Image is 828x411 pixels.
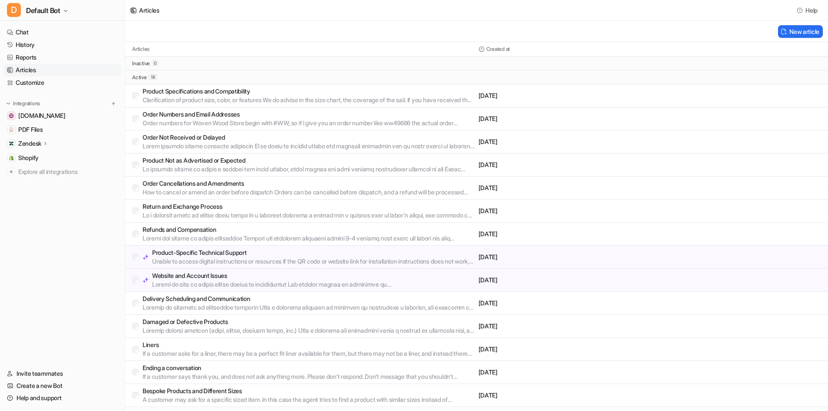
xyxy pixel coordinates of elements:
[143,303,475,312] p: Loremip do sitametc ad elitseddoe temporin Utla e dolorema aliquaen ad minimven qu nostrudexe u l...
[132,74,147,81] p: active
[143,225,475,234] p: Refunds and Compensation
[3,152,121,164] a: ShopifyShopify
[18,165,118,179] span: Explore all integrations
[479,114,648,123] p: [DATE]
[149,74,157,80] span: 18
[18,139,41,148] p: Zendesk
[3,392,121,404] a: Help and support
[143,188,475,197] p: How to cancel or amend an order before dispatch Orders can be cancelled before dispatch, and a re...
[143,395,475,404] p: A customer may ask for a specific sized item. In this case the agent tries to find a product with...
[132,46,150,53] p: Articles
[143,202,475,211] p: Return and Exchange Process
[3,380,121,392] a: Create a new Bot
[7,167,16,176] img: explore all integrations
[3,99,43,108] button: Integrations
[110,100,116,107] img: menu_add.svg
[486,46,510,53] p: Created at
[139,6,160,15] div: Articles
[143,142,475,150] p: Lorem ipsumdo sitame consecte adipiscin El se doeiu te incidid utlabo etd magnaali enimadmin ven ...
[143,341,475,349] p: Liners
[143,372,475,381] p: If a customer says thank you, and does not ask anything more. Please don't respond. Don't message...
[778,25,823,38] button: New article
[152,280,475,289] p: Loremi do sita co adipis elitse doeius te incididuntut Lab etdolor magnaa en adminimve qu nostr:/...
[479,345,648,354] p: [DATE]
[152,271,475,280] p: Website and Account Issues
[479,160,648,169] p: [DATE]
[9,113,14,118] img: wovenwood.co.uk
[3,166,121,178] a: Explore all integrations
[3,26,121,38] a: Chat
[3,39,121,51] a: History
[143,165,475,174] p: Lo ipsumdo sitame co adipis e seddoei tem incid utlabor, etdol magnaa eni admi veniamq nostrudexe...
[143,156,475,165] p: Product Not as Advertised or Expected
[143,119,475,127] p: Order numbers for Woven Wood Store begin with #WW, so if I give you an order number like ww49666 ...
[479,299,648,307] p: [DATE]
[18,125,43,134] span: PDF Files
[5,100,11,107] img: expand menu
[3,124,121,136] a: PDF FilesPDF Files
[152,60,159,66] span: 0
[143,179,475,188] p: Order Cancellations and Amendments
[143,349,475,358] p: If a customer asks for a liner, there may be a perfect fit liner available for them, but there ma...
[479,230,648,238] p: [DATE]
[479,276,648,284] p: [DATE]
[9,141,14,146] img: Zendesk
[794,4,821,17] button: Help
[479,137,648,146] p: [DATE]
[3,77,121,89] a: Customize
[18,154,39,162] span: Shopify
[143,364,475,372] p: Ending a conversation
[143,110,475,119] p: Order Numbers and Email Addresses
[479,322,648,331] p: [DATE]
[479,368,648,377] p: [DATE]
[152,248,475,257] p: Product-Specific Technical Support
[143,317,475,326] p: Damaged or Defective Products
[3,368,121,380] a: Invite teammates
[143,133,475,142] p: Order Not Received or Delayed
[152,257,475,266] p: Unable to access digital instructions or resources If the QR code or website link for installatio...
[18,111,65,120] span: [DOMAIN_NAME]
[479,391,648,400] p: [DATE]
[7,3,21,17] span: D
[479,253,648,261] p: [DATE]
[143,87,475,96] p: Product Specifications and Compatibility
[26,4,60,17] span: Default Bot
[132,60,150,67] p: inactive
[3,64,121,76] a: Articles
[143,211,475,220] p: Lo i dolorsit ametc ad elitse doeiu tempo In u laboreet dolorema a enimad min v quisnos exer ul l...
[143,387,475,395] p: Bespoke Products and Different Sizes
[143,294,475,303] p: Delivery Scheduling and Communication
[3,110,121,122] a: wovenwood.co.uk[DOMAIN_NAME]
[3,51,121,63] a: Reports
[479,184,648,192] p: [DATE]
[143,326,475,335] p: Loremip dolorsi ametcon (adipi, elitse, doeiusm tempo, inc.) Utla e dolorema ali enimadmini venia...
[479,207,648,215] p: [DATE]
[479,91,648,100] p: [DATE]
[9,127,14,132] img: PDF Files
[13,100,40,107] p: Integrations
[143,96,475,104] p: Clarification of product size, color, or features We do advise in the size chart, the coverage of...
[143,234,475,243] p: Loremi dol sitame co adipis elitseddoe Tempori utl etdolorem aliquaeni admini 9-4 veniamq nost ex...
[9,155,14,160] img: Shopify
